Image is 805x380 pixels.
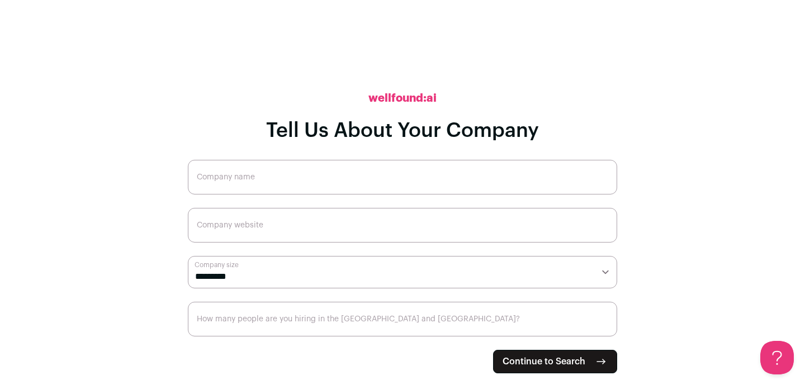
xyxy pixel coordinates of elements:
h1: Tell Us About Your Company [266,120,539,142]
iframe: Help Scout Beacon - Open [760,341,794,374]
input: Company website [188,208,617,243]
span: Continue to Search [503,355,585,368]
h2: wellfound:ai [368,91,437,106]
button: Continue to Search [493,350,617,373]
input: Company name [188,160,617,194]
input: How many people are you hiring in the US and Canada? [188,302,617,336]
